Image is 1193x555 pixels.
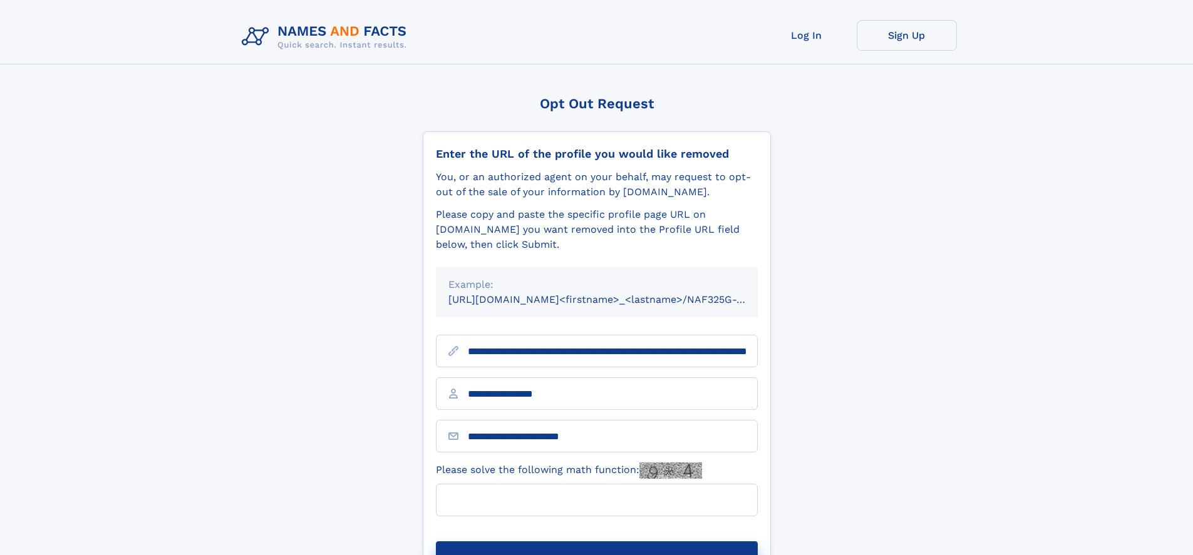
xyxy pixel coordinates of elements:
a: Log In [757,20,857,51]
div: Please copy and paste the specific profile page URL on [DOMAIN_NAME] you want removed into the Pr... [436,207,758,252]
small: [URL][DOMAIN_NAME]<firstname>_<lastname>/NAF325G-xxxxxxxx [448,293,782,305]
a: Sign Up [857,20,957,51]
div: Opt Out Request [423,96,771,111]
div: Enter the URL of the profile you would like removed [436,147,758,161]
img: Logo Names and Facts [237,20,417,54]
div: Example: [448,277,745,292]
div: You, or an authorized agent on your behalf, may request to opt-out of the sale of your informatio... [436,170,758,200]
label: Please solve the following math function: [436,462,702,479]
